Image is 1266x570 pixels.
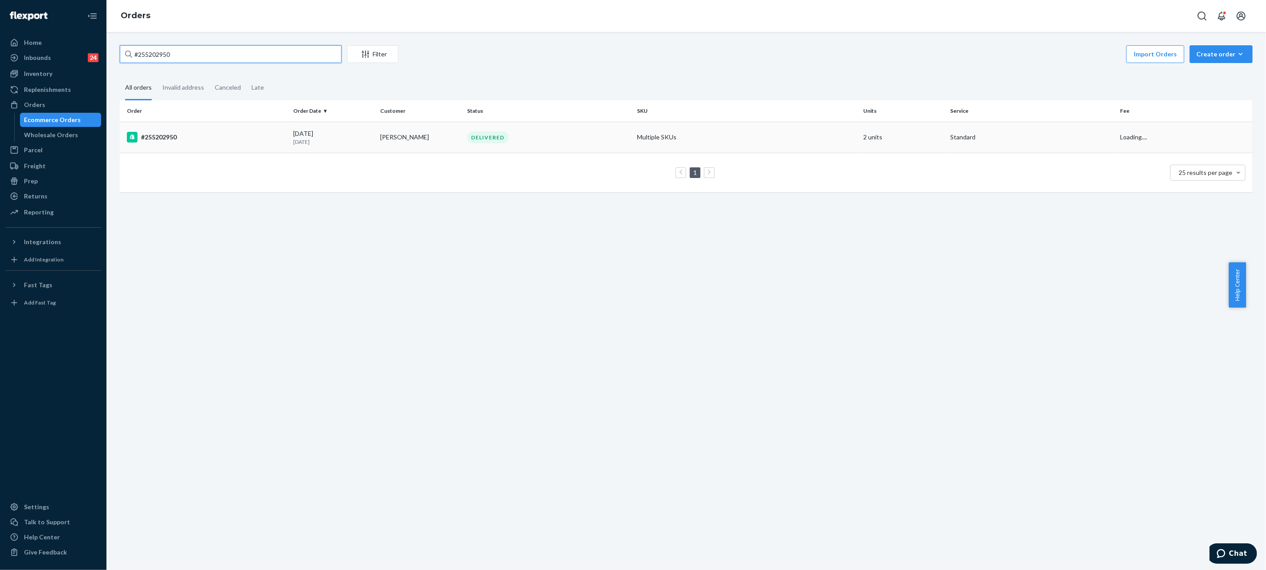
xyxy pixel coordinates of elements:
[1229,262,1246,308] button: Help Center
[24,85,71,94] div: Replenishments
[5,143,101,157] a: Parcel
[5,500,101,514] a: Settings
[377,122,464,153] td: [PERSON_NAME]
[127,132,286,142] div: #255202950
[1126,45,1184,63] button: Import Orders
[24,53,51,62] div: Inbounds
[5,98,101,112] a: Orders
[1117,122,1253,153] td: Loading....
[1193,7,1211,25] button: Open Search Box
[24,100,45,109] div: Orders
[24,256,63,263] div: Add Integration
[24,299,56,306] div: Add Fast Tag
[1210,543,1257,566] iframe: Opens a widget where you can chat to one of our agents
[24,146,43,154] div: Parcel
[125,76,152,100] div: All orders
[5,253,101,267] a: Add Integration
[5,159,101,173] a: Freight
[347,45,398,63] button: Filter
[24,208,54,217] div: Reporting
[24,533,60,542] div: Help Center
[24,192,47,201] div: Returns
[5,83,101,97] a: Replenishments
[860,122,947,153] td: 2 units
[24,69,52,78] div: Inventory
[215,76,241,99] div: Canceled
[633,100,860,122] th: SKU
[24,281,52,289] div: Fast Tags
[114,3,157,29] ol: breadcrumbs
[290,100,377,122] th: Order Date
[5,205,101,219] a: Reporting
[5,530,101,544] a: Help Center
[692,169,699,176] a: Page 1 is your current page
[252,76,264,99] div: Late
[633,122,860,153] td: Multiple SKUs
[24,131,79,139] div: Wholesale Orders
[5,67,101,81] a: Inventory
[293,129,373,146] div: [DATE]
[467,131,508,143] div: DELIVERED
[5,515,101,529] button: Talk to Support
[162,76,204,99] div: Invalid address
[24,177,38,186] div: Prep
[24,548,67,557] div: Give Feedback
[347,50,398,59] div: Filter
[860,100,947,122] th: Units
[20,128,102,142] a: Wholesale Orders
[380,107,460,115] div: Customer
[5,51,101,65] a: Inbounds24
[5,545,101,559] button: Give Feedback
[24,162,46,170] div: Freight
[1179,169,1233,176] span: 25 results per page
[120,45,342,63] input: Search orders
[5,278,101,292] button: Fast Tags
[88,53,98,62] div: 24
[120,100,290,122] th: Order
[1232,7,1250,25] button: Open account menu
[24,38,42,47] div: Home
[24,518,70,526] div: Talk to Support
[5,296,101,310] a: Add Fast Tag
[293,138,373,146] p: [DATE]
[950,133,1113,142] p: Standard
[5,36,101,50] a: Home
[1190,45,1253,63] button: Create order
[24,115,81,124] div: Ecommerce Orders
[5,174,101,188] a: Prep
[1196,50,1246,59] div: Create order
[5,189,101,203] a: Returns
[24,503,49,511] div: Settings
[1213,7,1231,25] button: Open notifications
[83,7,101,25] button: Close Navigation
[121,11,150,20] a: Orders
[947,100,1117,122] th: Service
[10,12,47,20] img: Flexport logo
[24,237,61,246] div: Integrations
[1117,100,1253,122] th: Fee
[20,113,102,127] a: Ecommerce Orders
[5,235,101,249] button: Integrations
[464,100,633,122] th: Status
